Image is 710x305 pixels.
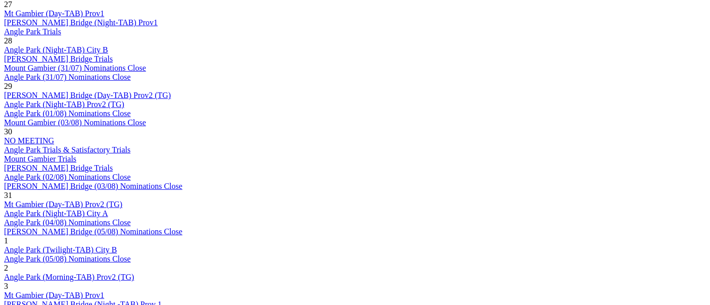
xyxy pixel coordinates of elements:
[4,245,117,254] a: Angle Park (Twilight-TAB) City B
[4,191,12,199] span: 31
[4,100,124,109] a: Angle Park (Night-TAB) Prov2 (TG)
[4,18,158,27] a: [PERSON_NAME] Bridge (Night-TAB) Prov1
[4,264,8,272] span: 2
[4,55,113,63] a: [PERSON_NAME] Bridge Trials
[4,36,12,45] span: 28
[4,282,8,290] span: 3
[4,109,131,118] a: Angle Park (01/08) Nominations Close
[4,82,12,90] span: 29
[4,136,54,145] a: NO MEETING
[4,91,171,99] a: [PERSON_NAME] Bridge (Day-TAB) Prov2 (TG)
[4,173,131,181] a: Angle Park (02/08) Nominations Close
[4,236,8,245] span: 1
[4,218,131,227] a: Angle Park (04/08) Nominations Close
[4,64,146,72] a: Mount Gambier (31/07) Nominations Close
[4,118,146,127] a: Mount Gambier (03/08) Nominations Close
[4,291,104,299] a: Mt Gambier (Day-TAB) Prov1
[4,182,182,190] a: [PERSON_NAME] Bridge (03/08) Nominations Close
[4,155,76,163] a: Mount Gambier Trials
[4,73,131,81] a: Angle Park (31/07) Nominations Close
[4,227,182,236] a: [PERSON_NAME] Bridge (05/08) Nominations Close
[4,27,61,36] a: Angle Park Trials
[4,9,104,18] a: Mt Gambier (Day-TAB) Prov1
[4,145,130,154] a: Angle Park Trials & Satisfactory Trials
[4,127,12,136] span: 30
[4,255,131,263] a: Angle Park (05/08) Nominations Close
[4,164,113,172] a: [PERSON_NAME] Bridge Trials
[4,45,108,54] a: Angle Park (Night-TAB) City B
[4,200,122,209] a: Mt Gambier (Day-TAB) Prov2 (TG)
[4,209,108,218] a: Angle Park (Night-TAB) City A
[4,273,134,281] a: Angle Park (Morning-TAB) Prov2 (TG)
